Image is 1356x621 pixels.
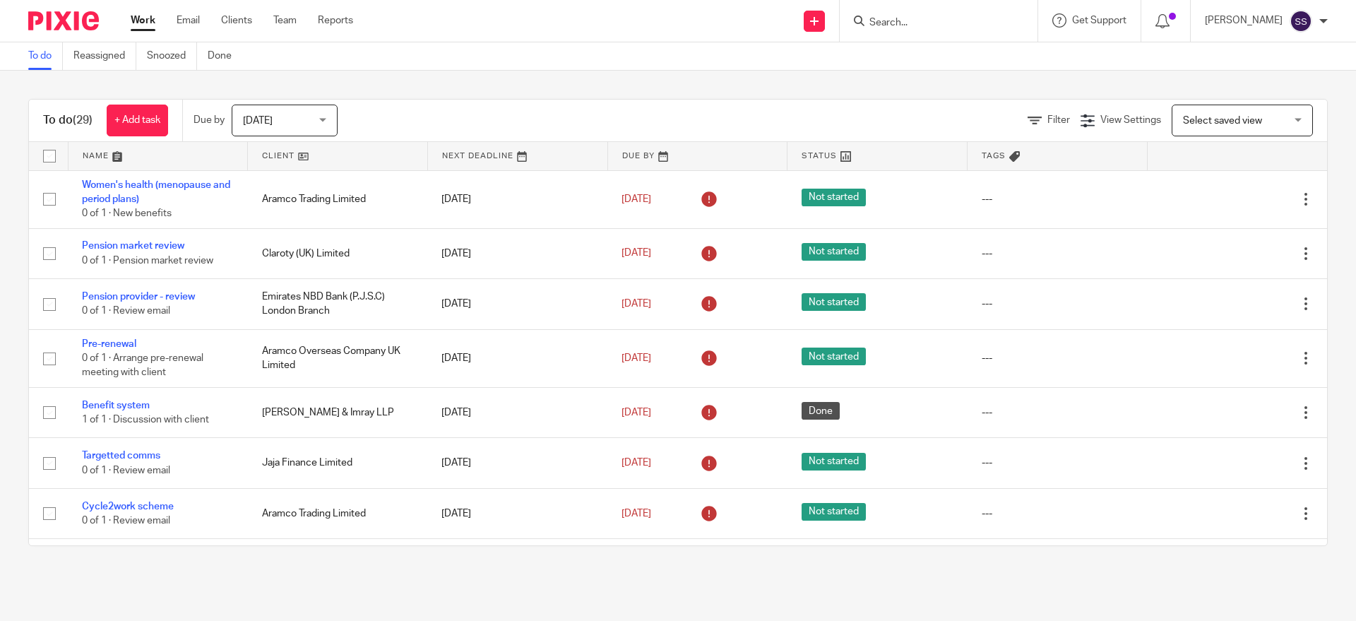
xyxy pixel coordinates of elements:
a: Done [208,42,242,70]
a: Team [273,13,297,28]
span: 0 of 1 · New benefits [82,208,172,218]
td: Emirates NBD Bank (P.J.S.C) London Branch [248,279,428,329]
span: Not started [802,453,866,471]
td: [PERSON_NAME] Cundell Engineers Limited [248,539,428,589]
span: Not started [802,348,866,365]
p: Due by [194,113,225,127]
a: Reports [318,13,353,28]
a: Clients [221,13,252,28]
span: [DATE] [243,116,273,126]
span: 0 of 1 · Review email [82,466,170,475]
a: Cycle2work scheme [82,502,174,511]
td: Jaja Finance Limited [248,438,428,488]
div: --- [982,406,1134,420]
a: Pension provider - review [82,292,195,302]
span: 1 of 1 · Discussion with client [82,415,209,425]
span: View Settings [1100,115,1161,125]
span: Select saved view [1183,116,1262,126]
div: --- [982,351,1134,365]
span: Not started [802,503,866,521]
td: [DATE] [427,488,607,538]
span: Not started [802,243,866,261]
td: Aramco Trading Limited [248,488,428,538]
a: Reassigned [73,42,136,70]
a: Targetted comms [82,451,160,461]
span: [DATE] [621,408,651,418]
span: Not started [802,293,866,311]
a: Women's health (menopause and period plans) [82,180,230,204]
td: Aramco Trading Limited [248,170,428,228]
td: [DATE] [427,170,607,228]
span: [DATE] [621,249,651,259]
div: --- [982,507,1134,521]
span: 0 of 1 · Review email [82,306,170,316]
td: [DATE] [427,329,607,387]
span: 0 of 1 · Review email [82,516,170,526]
span: Get Support [1072,16,1126,25]
h1: To do [43,113,93,128]
td: [DATE] [427,438,607,488]
span: 0 of 1 · Arrange pre-renewal meeting with client [82,353,203,378]
img: Pixie [28,11,99,30]
a: Work [131,13,155,28]
span: Done [802,402,840,420]
a: To do [28,42,63,70]
span: [DATE] [621,353,651,363]
a: + Add task [107,105,168,136]
td: Aramco Overseas Company UK Limited [248,329,428,387]
span: [DATE] [621,194,651,204]
td: Claroty (UK) Limited [248,228,428,278]
img: svg%3E [1290,10,1312,32]
input: Search [868,17,995,30]
td: [DATE] [427,388,607,438]
span: Tags [982,152,1006,160]
span: [DATE] [621,509,651,519]
p: [PERSON_NAME] [1205,13,1283,28]
div: --- [982,297,1134,311]
a: Pension market review [82,241,184,251]
div: --- [982,247,1134,261]
span: Not started [802,189,866,206]
span: [DATE] [621,458,651,468]
span: Filter [1047,115,1070,125]
a: Email [177,13,200,28]
td: [DATE] [427,539,607,589]
div: --- [982,456,1134,470]
a: Benefit system [82,401,150,410]
a: Pre-renewal [82,339,136,349]
span: 0 of 1 · Pension market review [82,256,213,266]
div: --- [982,192,1134,206]
td: [DATE] [427,228,607,278]
a: Snoozed [147,42,197,70]
td: [DATE] [427,279,607,329]
span: [DATE] [621,299,651,309]
span: (29) [73,114,93,126]
td: [PERSON_NAME] & Imray LLP [248,388,428,438]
